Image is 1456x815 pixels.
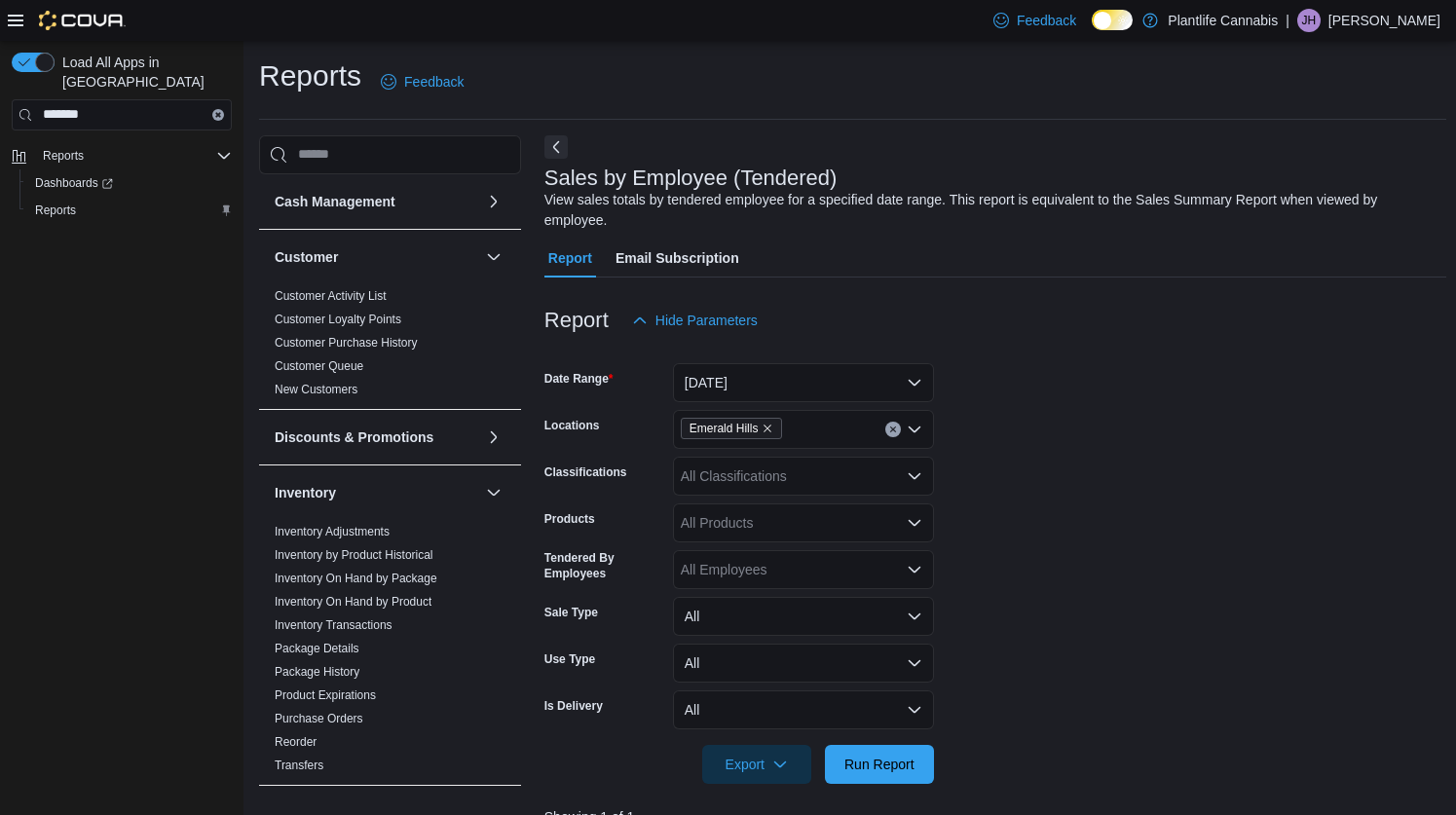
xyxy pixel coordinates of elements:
button: Reports [35,144,92,167]
a: Product Expirations [275,688,376,702]
h3: Sales by Employee (Tendered) [544,167,838,190]
span: Feedback [404,72,464,92]
button: Open list of options [907,468,922,484]
h3: Report [544,309,609,332]
input: Dark Mode [1092,10,1133,30]
a: Inventory On Hand by Package [275,572,437,585]
a: Package Details [275,642,359,655]
button: Remove Emerald Hills from selection in this group [762,423,773,434]
span: Inventory On Hand by Package [275,571,437,586]
a: Inventory Transactions [275,618,392,632]
span: Package Details [275,641,359,656]
span: Reports [27,199,232,222]
span: Reports [35,144,232,167]
label: Use Type [544,651,595,667]
p: | [1286,9,1289,32]
a: Inventory On Hand by Product [275,595,431,609]
label: Products [544,511,595,527]
button: Inventory [275,483,478,502]
a: Customer Purchase History [275,336,418,350]
button: Customer [482,245,505,269]
p: Plantlife Cannabis [1168,9,1278,32]
a: Dashboards [27,171,121,195]
span: Inventory Transactions [275,617,392,633]
span: Export [714,745,800,784]
button: Reports [19,197,240,224]
label: Date Range [544,371,614,387]
span: Report [548,239,592,278]
h3: Discounts & Promotions [275,427,433,447]
button: Inventory [482,481,505,504]
a: Inventory by Product Historical [275,548,433,562]
label: Is Delivery [544,698,603,714]
div: Customer [259,284,521,409]
button: All [673,690,934,729]
img: Cova [39,11,126,30]
span: Inventory Adjustments [275,524,390,539]
button: Run Report [825,745,934,784]
button: Discounts & Promotions [482,426,505,449]
label: Locations [544,418,600,433]
h3: Inventory [275,483,336,502]
a: Customer Activity List [275,289,387,303]
span: Customer Purchase History [275,335,418,351]
span: Purchase Orders [275,711,363,726]
span: Load All Apps in [GEOGRAPHIC_DATA] [55,53,232,92]
div: Jodi Hamilton [1297,9,1321,32]
span: Product Expirations [275,687,376,703]
button: Clear input [885,422,901,437]
nav: Complex example [12,134,232,275]
button: Cash Management [482,190,505,213]
span: Inventory by Product Historical [275,547,433,563]
button: Cash Management [275,192,478,211]
span: Run Report [844,755,915,774]
span: JH [1302,9,1317,32]
span: Reports [35,203,76,218]
button: Open list of options [907,515,922,531]
span: Feedback [1017,11,1076,30]
span: Reorder [275,734,317,750]
span: Customer Queue [275,358,363,374]
a: Reorder [275,735,317,749]
span: Customer Activity List [275,288,387,304]
label: Classifications [544,464,627,480]
div: View sales totals by tendered employee for a specified date range. This report is equivalent to t... [544,190,1437,231]
span: Reports [43,148,84,164]
a: Inventory Adjustments [275,525,390,538]
a: Dashboards [19,169,240,197]
a: Transfers [275,759,323,772]
a: New Customers [275,383,357,396]
label: Tendered By Employees [544,550,665,581]
span: Customer Loyalty Points [275,312,401,327]
label: Sale Type [544,605,598,620]
span: Emerald Hills [690,419,759,438]
span: Inventory On Hand by Product [275,594,431,610]
a: Package History [275,665,359,679]
button: Reports [4,142,240,169]
span: Transfers [275,758,323,773]
button: Clear input [212,109,224,121]
button: [DATE] [673,363,934,402]
a: Feedback [986,1,1084,40]
button: Customer [275,247,478,267]
span: Package History [275,664,359,680]
a: Customer Queue [275,359,363,373]
button: Export [702,745,811,784]
a: Feedback [373,62,471,101]
span: Emerald Hills [681,418,783,439]
h3: Customer [275,247,338,267]
h3: Cash Management [275,192,395,211]
span: Email Subscription [616,239,739,278]
button: All [673,597,934,636]
button: Hide Parameters [624,301,765,340]
span: Dashboards [35,175,113,191]
span: Dashboards [27,171,232,195]
button: Next [544,135,568,159]
h1: Reports [259,56,361,95]
span: New Customers [275,382,357,397]
a: Purchase Orders [275,712,363,725]
a: Reports [27,199,84,222]
a: Customer Loyalty Points [275,313,401,326]
button: Open list of options [907,422,922,437]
